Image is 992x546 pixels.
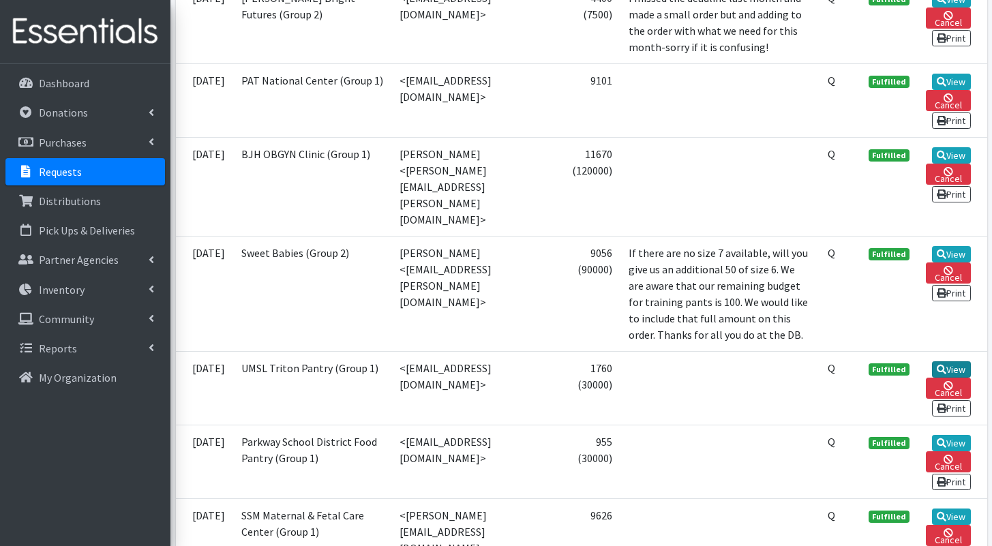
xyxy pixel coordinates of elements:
a: Purchases [5,129,165,156]
td: [PERSON_NAME] <[EMAIL_ADDRESS][PERSON_NAME][DOMAIN_NAME]> [391,236,551,351]
td: UMSL Triton Pantry (Group 1) [233,351,392,425]
td: 9101 [552,63,620,137]
a: Community [5,305,165,333]
span: Fulfilled [869,511,910,523]
p: Partner Agencies [39,253,119,267]
p: My Organization [39,371,117,384]
a: Cancel [926,164,971,185]
td: PAT National Center (Group 1) [233,63,392,137]
span: Fulfilled [869,437,910,449]
td: <[EMAIL_ADDRESS][DOMAIN_NAME]> [391,351,551,425]
td: Sweet Babies (Group 2) [233,236,392,351]
span: Fulfilled [869,248,910,260]
a: Reports [5,335,165,362]
a: Requests [5,158,165,185]
p: Dashboard [39,76,89,90]
a: View [932,246,971,262]
a: Cancel [926,90,971,111]
td: [DATE] [176,63,233,137]
a: Distributions [5,187,165,215]
td: If there are no size 7 available, will you give us an additional 50 of size 6. We are aware that ... [620,236,820,351]
a: Donations [5,99,165,126]
a: Pick Ups & Deliveries [5,217,165,244]
a: Print [932,112,971,129]
a: View [932,361,971,378]
a: View [932,435,971,451]
p: Inventory [39,283,85,297]
abbr: Quantity [828,147,835,161]
abbr: Quantity [828,74,835,87]
p: Requests [39,165,82,179]
a: View [932,147,971,164]
abbr: Quantity [828,246,835,260]
td: BJH OBGYN Clinic (Group 1) [233,137,392,236]
td: <[EMAIL_ADDRESS][DOMAIN_NAME]> [391,63,551,137]
a: Print [932,400,971,416]
a: Partner Agencies [5,246,165,273]
td: <[EMAIL_ADDRESS][DOMAIN_NAME]> [391,425,551,499]
a: Cancel [926,7,971,29]
abbr: Quantity [828,509,835,522]
td: [DATE] [176,351,233,425]
a: Cancel [926,451,971,472]
p: Community [39,312,94,326]
td: 11670 (120000) [552,137,620,236]
p: Pick Ups & Deliveries [39,224,135,237]
abbr: Quantity [828,361,835,375]
img: HumanEssentials [5,9,165,55]
td: [PERSON_NAME] <[PERSON_NAME][EMAIL_ADDRESS][PERSON_NAME][DOMAIN_NAME]> [391,137,551,236]
a: Print [932,30,971,46]
td: Parkway School District Food Pantry (Group 1) [233,425,392,499]
a: Cancel [926,378,971,399]
p: Reports [39,342,77,355]
a: Print [932,186,971,202]
a: Dashboard [5,70,165,97]
a: Cancel [926,525,971,546]
p: Donations [39,106,88,119]
td: [DATE] [176,137,233,236]
a: My Organization [5,364,165,391]
span: Fulfilled [869,363,910,376]
td: 1760 (30000) [552,351,620,425]
a: Print [932,285,971,301]
td: 955 (30000) [552,425,620,499]
a: Print [932,474,971,490]
a: Inventory [5,276,165,303]
span: Fulfilled [869,76,910,88]
td: [DATE] [176,236,233,351]
td: 9056 (90000) [552,236,620,351]
a: Cancel [926,262,971,284]
a: View [932,74,971,90]
p: Purchases [39,136,87,149]
td: [DATE] [176,425,233,499]
abbr: Quantity [828,435,835,449]
span: Fulfilled [869,149,910,162]
a: View [932,509,971,525]
p: Distributions [39,194,101,208]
